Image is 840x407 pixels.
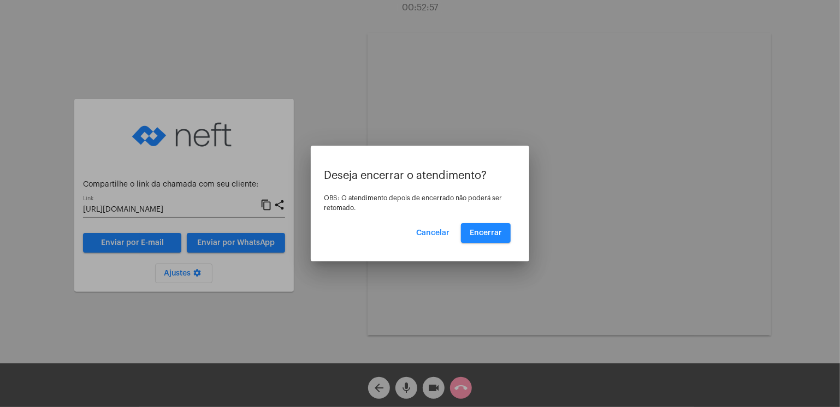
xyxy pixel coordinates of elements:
[470,229,502,237] span: Encerrar
[461,223,511,243] button: Encerrar
[407,223,458,243] button: Cancelar
[416,229,449,237] span: Cancelar
[324,195,502,211] span: OBS: O atendimento depois de encerrado não poderá ser retomado.
[324,170,516,182] p: Deseja encerrar o atendimento?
